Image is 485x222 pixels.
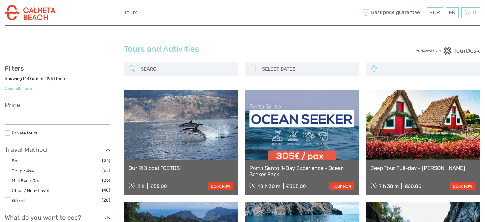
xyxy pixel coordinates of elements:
span: 2 h [137,183,144,189]
a: Porto Santo 1-Day Experience - Ocean Seeker Pack [249,165,354,178]
span: EUR [430,9,440,16]
input: SEARCH [138,64,235,75]
div: €305.00 [286,183,306,189]
span: (36) [102,177,110,184]
a: Private tours [12,130,37,135]
span: (65) [102,167,110,174]
a: book now [450,182,475,190]
div: EN [446,7,459,18]
span: Best price guarantee [361,7,425,18]
a: Tours [124,8,138,17]
span: (26) [102,157,110,164]
span: 7 h 30 m [379,183,399,189]
span: 0 [472,9,477,16]
div: €55.00 [150,183,167,189]
h3: Travel Method [5,146,110,154]
a: Mini Bus / Car [12,178,39,183]
a: Clear all filters [5,86,32,91]
span: 10 h 30 m [258,183,280,189]
span: (28) [102,196,110,204]
a: Jeep Tour Full-day - [PERSON_NAME] [371,165,475,171]
a: Our RIB boat "CETOS" [129,165,233,171]
div: Showing ( ) out of ( ) tours [5,75,110,85]
h1: Tours and Activities [124,44,362,54]
strong: Filters [5,65,24,72]
img: 3283-3bafb1e0-d569-4aa5-be6e-c19ca52e1a4a_logo_small.png [5,5,55,20]
a: Other / Non-Travel [12,188,49,193]
a: book now [329,182,354,190]
a: book now [208,182,233,190]
img: PurchaseViaTourDesk.png [415,47,480,55]
input: SELECT DATES [260,64,356,75]
span: (40) [102,187,110,194]
a: Walking [12,198,27,203]
div: €60.00 [404,183,422,189]
label: 195 [46,75,53,81]
h3: What do you want to see? [5,214,110,221]
a: Jeep / 4x4 [12,168,34,173]
h3: Price [5,101,110,109]
label: 18 [25,75,29,81]
a: Boat [12,158,21,163]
